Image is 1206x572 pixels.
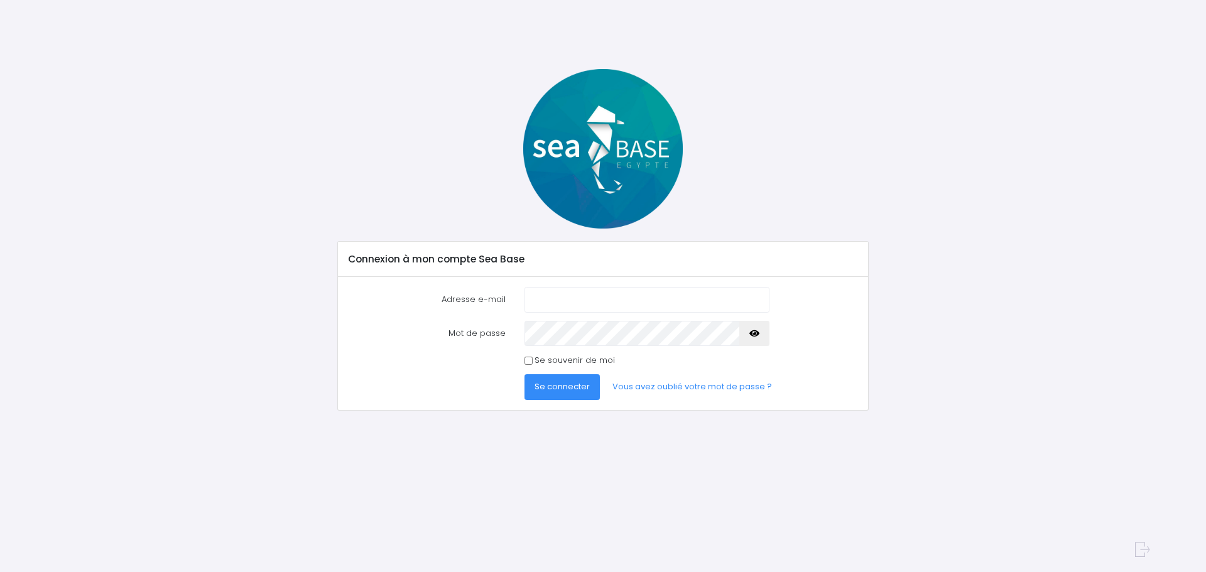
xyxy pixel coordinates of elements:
[339,321,515,346] label: Mot de passe
[535,380,590,392] span: Se connecter
[339,287,515,312] label: Adresse e-mail
[535,354,615,367] label: Se souvenir de moi
[602,374,782,399] a: Vous avez oublié votre mot de passe ?
[524,374,600,399] button: Se connecter
[338,242,867,277] div: Connexion à mon compte Sea Base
